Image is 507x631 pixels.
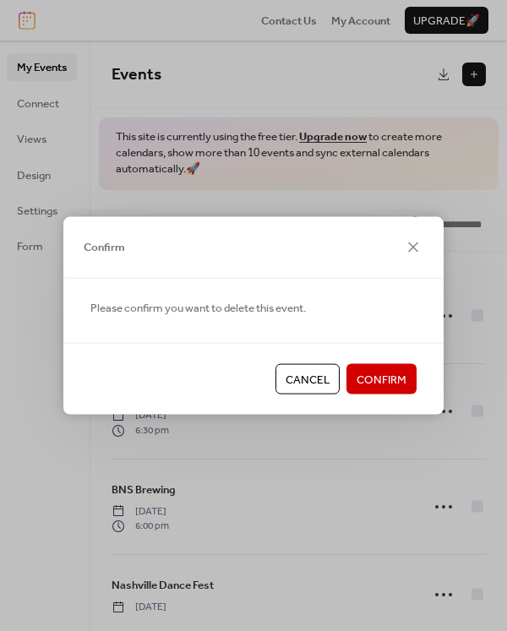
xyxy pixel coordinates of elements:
span: Please confirm you want to delete this event. [90,299,306,316]
span: Confirm [84,239,125,256]
span: Confirm [357,372,406,389]
span: Cancel [286,372,330,389]
button: Confirm [346,364,417,394]
button: Cancel [275,364,340,394]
